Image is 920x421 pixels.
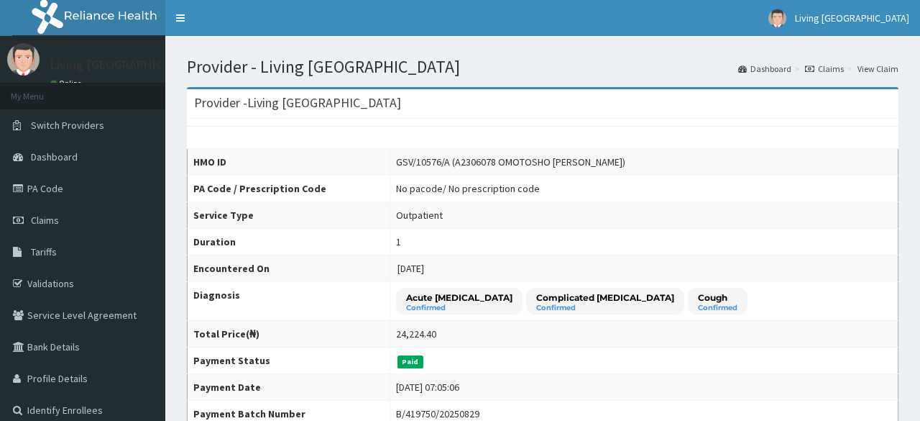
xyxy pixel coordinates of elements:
div: 1 [396,235,401,249]
th: Service Type [188,202,390,229]
h3: Provider - Living [GEOGRAPHIC_DATA] [194,96,401,109]
img: User Image [768,9,786,27]
div: B/419750/20250829 [396,407,479,421]
div: GSV/10576/A (A2306078 OMOTOSHO [PERSON_NAME]) [396,155,625,169]
th: Duration [188,229,390,255]
span: Dashboard [31,150,78,163]
th: PA Code / Prescription Code [188,176,390,202]
a: Claims [805,63,844,75]
p: Living [GEOGRAPHIC_DATA] [50,58,205,71]
th: Total Price(₦) [188,321,390,348]
a: Online [50,78,85,89]
a: Dashboard [738,63,791,75]
span: Claims [31,214,59,227]
div: No pacode / No prescription code [396,181,540,196]
span: Tariffs [31,245,57,258]
span: Living [GEOGRAPHIC_DATA] [795,12,909,24]
th: Encountered On [188,255,390,282]
div: 24,224.40 [396,327,436,341]
span: Paid [397,356,423,368]
small: Confirmed [406,304,512,312]
span: [DATE] [397,262,424,275]
th: Diagnosis [188,282,390,321]
small: Confirmed [698,304,737,312]
th: Payment Status [188,348,390,374]
p: Complicated [MEDICAL_DATA] [536,291,674,304]
a: View Claim [857,63,898,75]
p: Acute [MEDICAL_DATA] [406,291,512,304]
th: Payment Date [188,374,390,401]
h1: Provider - Living [GEOGRAPHIC_DATA] [187,58,898,76]
p: Cough [698,291,737,304]
span: Switch Providers [31,119,104,132]
div: [DATE] 07:05:06 [396,380,459,394]
div: Outpatient [396,208,443,222]
img: User Image [7,43,40,76]
th: HMO ID [188,149,390,176]
small: Confirmed [536,304,674,312]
